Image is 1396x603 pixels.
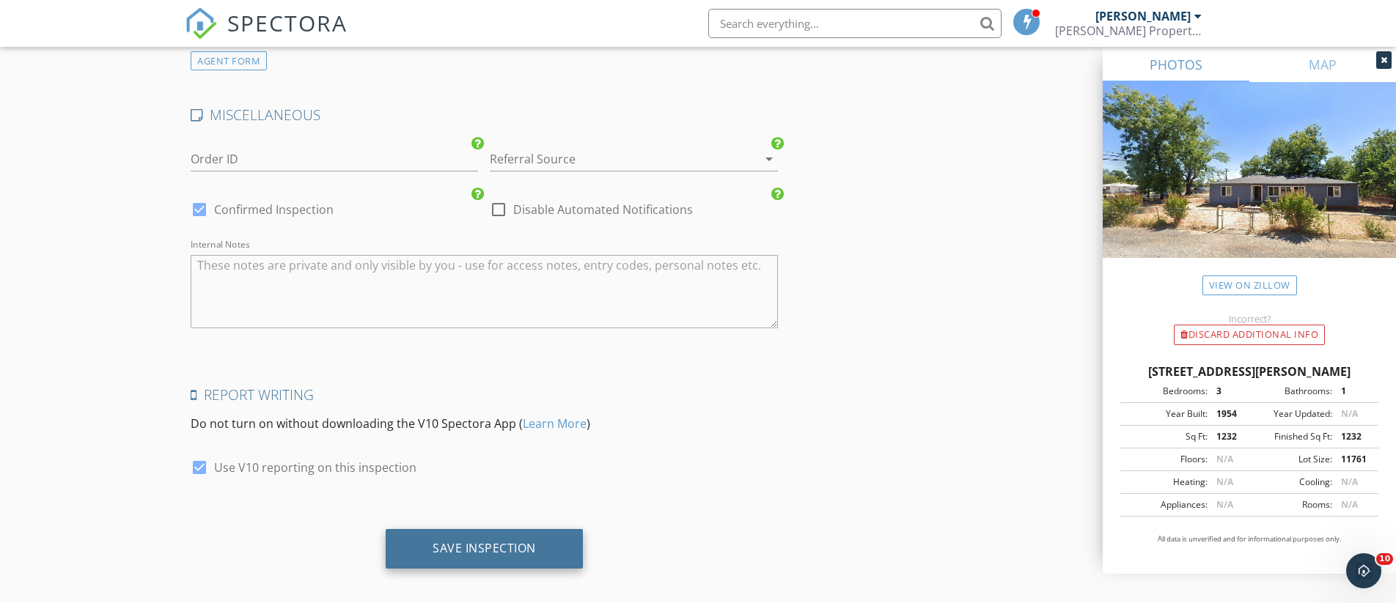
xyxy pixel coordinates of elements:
img: The Best Home Inspection Software - Spectora [185,7,217,40]
div: Sq Ft: [1125,430,1208,443]
span: SPECTORA [227,7,348,38]
div: 1232 [1332,430,1374,443]
span: N/A [1341,407,1358,420]
div: Lot Size: [1249,453,1332,466]
label: Disable Automated Notifications [513,202,693,217]
div: 1 [1332,385,1374,398]
label: Use V10 reporting on this inspection [214,460,416,475]
div: 1954 [1208,407,1249,421]
div: 11761 [1332,453,1374,466]
input: Search everything... [708,9,1002,38]
div: Discard Additional info [1174,325,1325,345]
span: N/A [1341,498,1358,511]
div: [PERSON_NAME] [1095,9,1191,23]
span: N/A [1216,453,1233,465]
div: 3 [1208,385,1249,398]
img: streetview [1103,82,1396,293]
a: MAP [1249,47,1396,82]
a: PHOTOS [1103,47,1249,82]
div: Year Updated: [1249,407,1332,421]
div: AGENT FORM [191,51,267,71]
div: [STREET_ADDRESS][PERSON_NAME] [1120,363,1378,380]
p: Do not turn on without downloading the V10 Spectora App ( ) [191,415,778,432]
div: Save Inspection [433,541,536,555]
a: SPECTORA [185,20,348,51]
div: Robertson Property Inspections [1055,23,1202,38]
div: 1232 [1208,430,1249,443]
div: Appliances: [1125,498,1208,511]
div: Bathrooms: [1249,385,1332,398]
div: Cooling: [1249,476,1332,489]
div: Floors: [1125,453,1208,466]
h4: Report Writing [191,385,778,404]
span: N/A [1216,498,1233,511]
iframe: Intercom live chat [1346,553,1381,588]
p: All data is unverified and for informational purposes only. [1120,534,1378,544]
div: Bedrooms: [1125,385,1208,398]
div: Heating: [1125,476,1208,489]
div: Incorrect? [1103,313,1396,325]
textarea: Internal Notes [191,255,778,328]
div: Rooms: [1249,498,1332,511]
span: N/A [1216,476,1233,488]
a: View on Zillow [1202,275,1297,295]
span: 10 [1376,553,1393,565]
label: Confirmed Inspection [214,202,334,217]
h4: MISCELLANEOUS [191,106,778,125]
a: Learn More [523,415,587,432]
span: N/A [1341,476,1358,488]
div: Year Built: [1125,407,1208,421]
i: arrow_drop_down [760,150,778,168]
div: Finished Sq Ft: [1249,430,1332,443]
